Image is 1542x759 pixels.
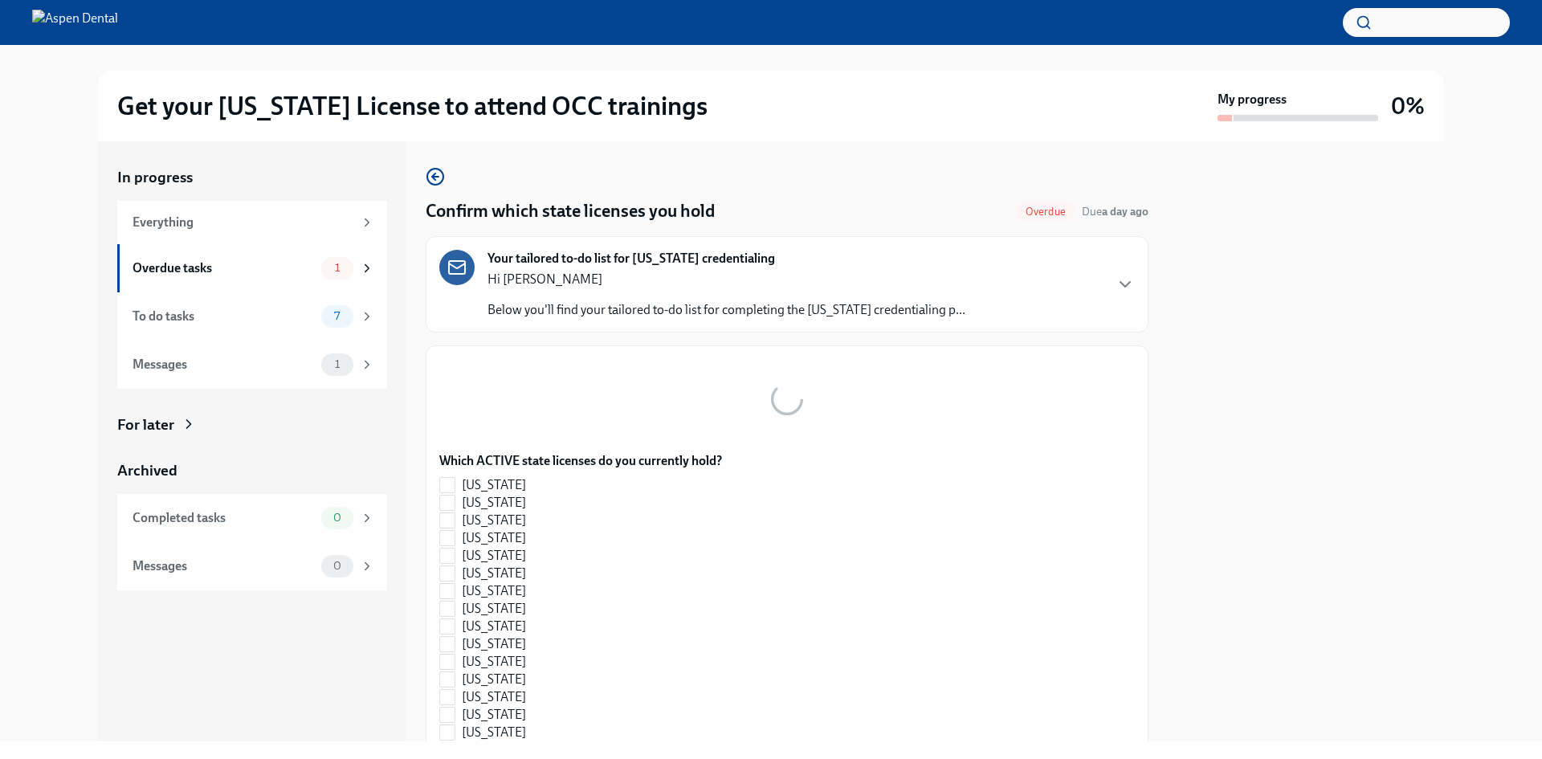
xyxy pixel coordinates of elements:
[117,244,387,292] a: Overdue tasks1
[133,214,353,231] div: Everything
[462,706,526,724] span: [US_STATE]
[133,509,315,527] div: Completed tasks
[439,359,1135,439] button: Zoom image
[324,310,349,322] span: 7
[1102,205,1148,218] strong: a day ago
[462,494,526,512] span: [US_STATE]
[462,476,526,494] span: [US_STATE]
[462,600,526,618] span: [US_STATE]
[462,582,526,600] span: [US_STATE]
[487,271,965,288] p: Hi [PERSON_NAME]
[325,358,349,370] span: 1
[133,308,315,325] div: To do tasks
[133,259,315,277] div: Overdue tasks
[117,167,387,188] a: In progress
[117,494,387,542] a: Completed tasks0
[324,560,351,572] span: 0
[117,201,387,244] a: Everything
[487,250,775,267] strong: Your tailored to-do list for [US_STATE] credentialing
[117,414,387,435] a: For later
[439,452,722,470] label: Which ACTIVE state licenses do you currently hold?
[1391,92,1425,120] h3: 0%
[133,557,315,575] div: Messages
[117,460,387,481] a: Archived
[117,341,387,389] a: Messages1
[462,565,526,582] span: [US_STATE]
[32,10,118,35] img: Aspen Dental
[117,414,174,435] div: For later
[462,653,526,671] span: [US_STATE]
[462,529,526,547] span: [US_STATE]
[117,292,387,341] a: To do tasks7
[1218,91,1287,108] strong: My progress
[1082,205,1148,218] span: Due
[324,512,351,524] span: 0
[117,542,387,590] a: Messages0
[117,90,708,122] h2: Get your [US_STATE] License to attend OCC trainings
[462,547,526,565] span: [US_STATE]
[426,199,715,223] h4: Confirm which state licenses you hold
[462,688,526,706] span: [US_STATE]
[462,671,526,688] span: [US_STATE]
[487,301,965,319] p: Below you'll find your tailored to-do list for completing the [US_STATE] credentialing p...
[1016,206,1075,218] span: Overdue
[462,618,526,635] span: [US_STATE]
[462,724,526,741] span: [US_STATE]
[1082,204,1148,219] span: September 21st, 2025 07:00
[325,262,349,274] span: 1
[133,356,315,373] div: Messages
[462,635,526,653] span: [US_STATE]
[462,512,526,529] span: [US_STATE]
